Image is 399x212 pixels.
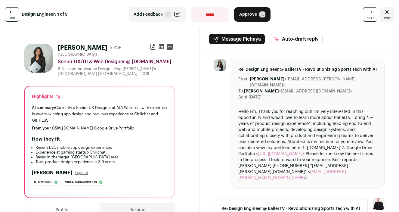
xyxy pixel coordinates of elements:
div: Senior UX/UI & Web Designer @ [DOMAIN_NAME] [58,58,175,65]
button: Add Feedback F [128,7,186,22]
b: [PERSON_NAME] [250,77,284,81]
dd: <[EMAIL_ADDRESS][PERSON_NAME][DOMAIN_NAME]> [250,76,377,88]
li: Experience at gaming startup Chillchat. [36,150,167,155]
h2: How they fit [32,136,60,143]
div: Highlights [32,94,62,100]
span: Add Feedback [134,11,163,17]
h2: [PERSON_NAME] [32,169,72,176]
button: Expand [75,170,88,175]
span: Dtc mobile [34,179,52,185]
h1: [PERSON_NAME] [58,44,107,52]
a: next [363,7,377,22]
div: 5 YOE [110,45,121,51]
button: Message Pichaya [209,34,265,44]
img: 9249bdb58dc4aa8f04547beb2f138225280f476bdcc3f83394356402e20a2fa2.jpg [214,59,226,71]
span: Re: Design Engineer @ BallerTV - Revolutionizing Sports Tech with AI [221,206,360,212]
div: Currently a Senior UX Designer at AIA Wellness, with expertise in award-winning app design and pr... [32,104,167,123]
strong: Design Engineer: 1 of 5 [22,11,68,17]
div: [DOMAIN_NAME] Google Drive Portfolio [32,126,167,131]
a: Close [380,7,394,22]
a: last [5,7,19,22]
li: Based in the target [GEOGRAPHIC_DATA] area. [36,155,167,160]
dd: <[EMAIL_ADDRESS][DOMAIN_NAME]> [244,88,352,94]
div: B.A. - communication Design - King [PERSON_NAME]'s [GEOGRAPHIC_DATA] [GEOGRAPHIC_DATA] - 2018 [58,67,175,76]
span: AI summary: [32,106,55,110]
button: Auto-draft reply [270,34,323,44]
span: F [165,11,171,17]
span: next [367,16,374,20]
li: Total product design experience is 3-5 years. [36,160,167,164]
a: [URL][DOMAIN_NAME] [258,152,302,156]
div: Hello Em, Thank you for reaching out! I’m very interested in this opportunity and would love to l... [238,109,377,181]
span: last [9,16,15,20]
span: [GEOGRAPHIC_DATA] [58,52,97,57]
span: From your CSM: [32,126,62,130]
span: Video subscription [65,179,97,185]
span: Approve [239,11,257,17]
b: [PERSON_NAME] [244,89,279,93]
dt: From: [238,76,250,88]
img: 9240684-medium_jpg [373,198,385,210]
span: esc [384,16,390,20]
button: Approve A [234,7,271,22]
span: Re: Design Engineer @ BallerTV - Revolutionizing Sports Tech with AI [238,67,377,73]
img: 9249bdb58dc4aa8f04547beb2f138225280f476bdcc3f83394356402e20a2fa2.jpg [24,44,53,73]
dd: [DATE] [249,94,261,100]
dt: Sent: [238,94,249,100]
dt: To: [238,88,244,94]
li: Recent B2C mobile app design experience. [36,145,167,150]
span: A [259,11,265,17]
